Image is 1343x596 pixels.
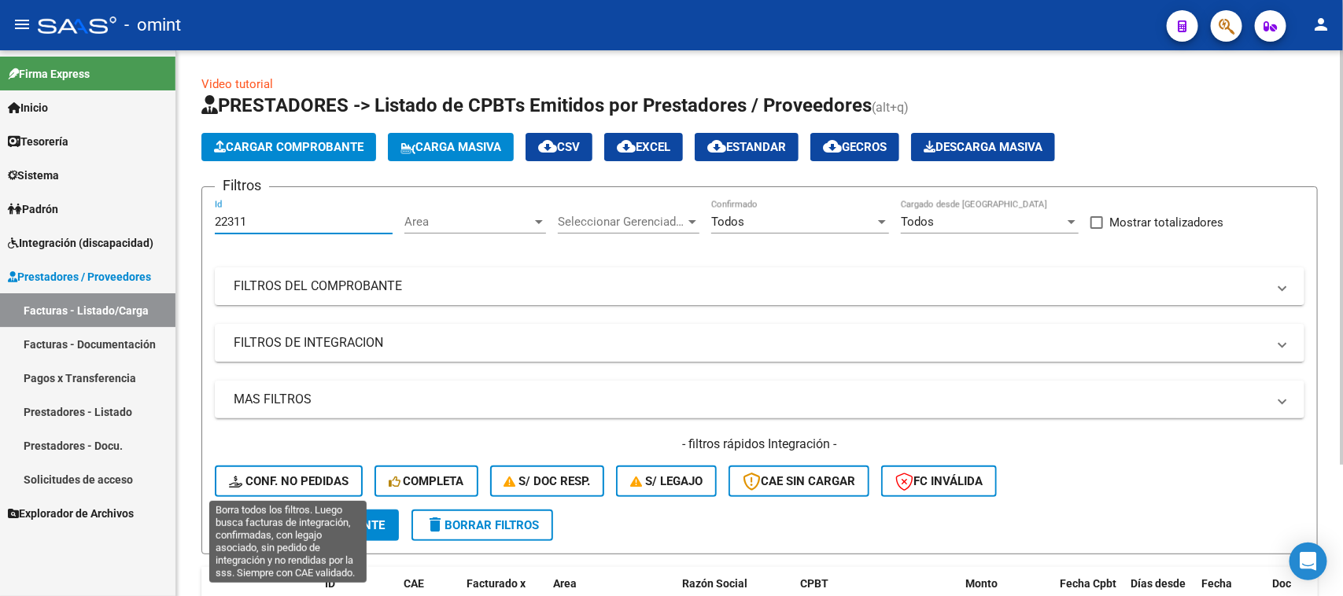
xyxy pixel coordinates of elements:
span: Prestadores / Proveedores [8,268,151,285]
span: Seleccionar Gerenciador [558,215,685,229]
span: CAE SIN CARGAR [743,474,855,488]
button: EXCEL [604,133,683,161]
mat-panel-title: FILTROS DE INTEGRACION [234,334,1267,351]
span: Firma Express [8,65,90,83]
button: Gecros [810,133,899,161]
button: FC Inválida [881,465,997,497]
a: Video tutorial [201,77,273,91]
mat-icon: delete [426,515,445,534]
mat-panel-title: FILTROS DEL COMPROBANTE [234,278,1267,295]
span: Gecros [823,140,887,154]
h3: Filtros [215,175,269,197]
button: Cargar Comprobante [201,133,376,161]
mat-icon: cloud_download [823,137,842,156]
span: CSV [538,140,580,154]
span: Area [404,215,532,229]
mat-expansion-panel-header: MAS FILTROS [215,381,1304,418]
span: Borrar Filtros [426,518,539,532]
div: Open Intercom Messenger [1290,543,1327,580]
mat-icon: cloud_download [617,137,636,156]
span: Padrón [8,201,58,218]
span: Todos [711,215,744,229]
mat-icon: person [1312,15,1330,34]
button: Descarga Masiva [911,133,1055,161]
span: Mostrar totalizadores [1109,213,1223,232]
app-download-masive: Descarga masiva de comprobantes (adjuntos) [911,133,1055,161]
h4: - filtros rápidos Integración - [215,436,1304,453]
span: EXCEL [617,140,670,154]
mat-icon: cloud_download [538,137,557,156]
span: Fecha Cpbt [1060,577,1116,590]
button: CAE SIN CARGAR [729,465,869,497]
mat-panel-title: MAS FILTROS [234,391,1267,408]
button: CSV [526,133,592,161]
span: Sistema [8,167,59,184]
span: - omint [124,8,181,42]
span: ID [325,577,335,590]
span: CPBT [800,577,828,590]
span: Monto [965,577,998,590]
span: S/ legajo [630,474,703,488]
button: Carga Masiva [388,133,514,161]
button: Borrar Filtros [411,510,553,541]
span: PRESTADORES -> Listado de CPBTs Emitidos por Prestadores / Proveedores [201,94,872,116]
span: Estandar [707,140,786,154]
span: FC Inválida [895,474,983,488]
span: Cargar Comprobante [214,140,363,154]
span: Area [553,577,577,590]
button: Conf. no pedidas [215,465,363,497]
span: CAE [404,577,424,590]
button: Completa [374,465,478,497]
mat-expansion-panel-header: FILTROS DE INTEGRACION [215,324,1304,362]
button: Buscar Comprobante [215,510,399,541]
button: S/ legajo [616,465,717,497]
mat-icon: menu [13,15,31,34]
mat-expansion-panel-header: FILTROS DEL COMPROBANTE [215,267,1304,305]
span: Razón Social [682,577,747,590]
button: S/ Doc Resp. [490,465,605,497]
span: Descarga Masiva [924,140,1042,154]
span: Carga Masiva [400,140,501,154]
span: Inicio [8,99,48,116]
span: Buscar Comprobante [229,518,385,532]
span: Conf. no pedidas [229,474,349,488]
span: Explorador de Archivos [8,505,134,522]
span: (alt+q) [872,100,909,115]
button: Estandar [695,133,799,161]
span: Completa [389,474,464,488]
span: Todos [901,215,934,229]
span: S/ Doc Resp. [504,474,591,488]
span: Tesorería [8,133,68,150]
span: Integración (discapacidad) [8,234,153,252]
mat-icon: search [229,515,248,534]
mat-icon: cloud_download [707,137,726,156]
